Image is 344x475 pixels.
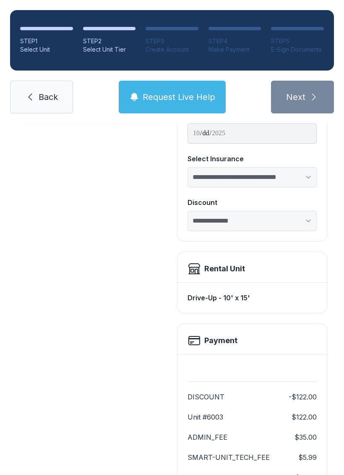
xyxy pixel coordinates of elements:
[188,197,317,207] div: Discount
[188,412,223,422] dt: Unit #6003
[188,123,317,144] input: Move-in date
[208,37,261,45] div: STEP 4
[188,289,317,306] div: Drive-Up - 10' x 15'
[188,167,317,187] select: Select Insurance
[286,91,305,103] span: Next
[188,211,317,231] select: Discount
[289,392,317,402] dd: -$122.00
[39,91,58,103] span: Back
[143,91,215,103] span: Request Live Help
[188,452,270,462] dt: SMART-UNIT_TECH_FEE
[204,335,237,346] h2: Payment
[188,392,224,402] dt: DISCOUNT
[294,432,317,442] dd: $35.00
[146,45,198,54] div: Create Account
[83,37,136,45] div: STEP 2
[271,37,324,45] div: STEP 5
[271,45,324,54] div: E-Sign Documents
[188,154,317,164] div: Select Insurance
[188,432,227,442] dt: ADMIN_FEE
[208,45,261,54] div: Make Payment
[20,37,73,45] div: STEP 1
[292,412,317,422] dd: $122.00
[298,452,317,462] dd: $5.99
[204,263,245,275] div: Rental Unit
[83,45,136,54] div: Select Unit Tier
[146,37,198,45] div: STEP 3
[20,45,73,54] div: Select Unit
